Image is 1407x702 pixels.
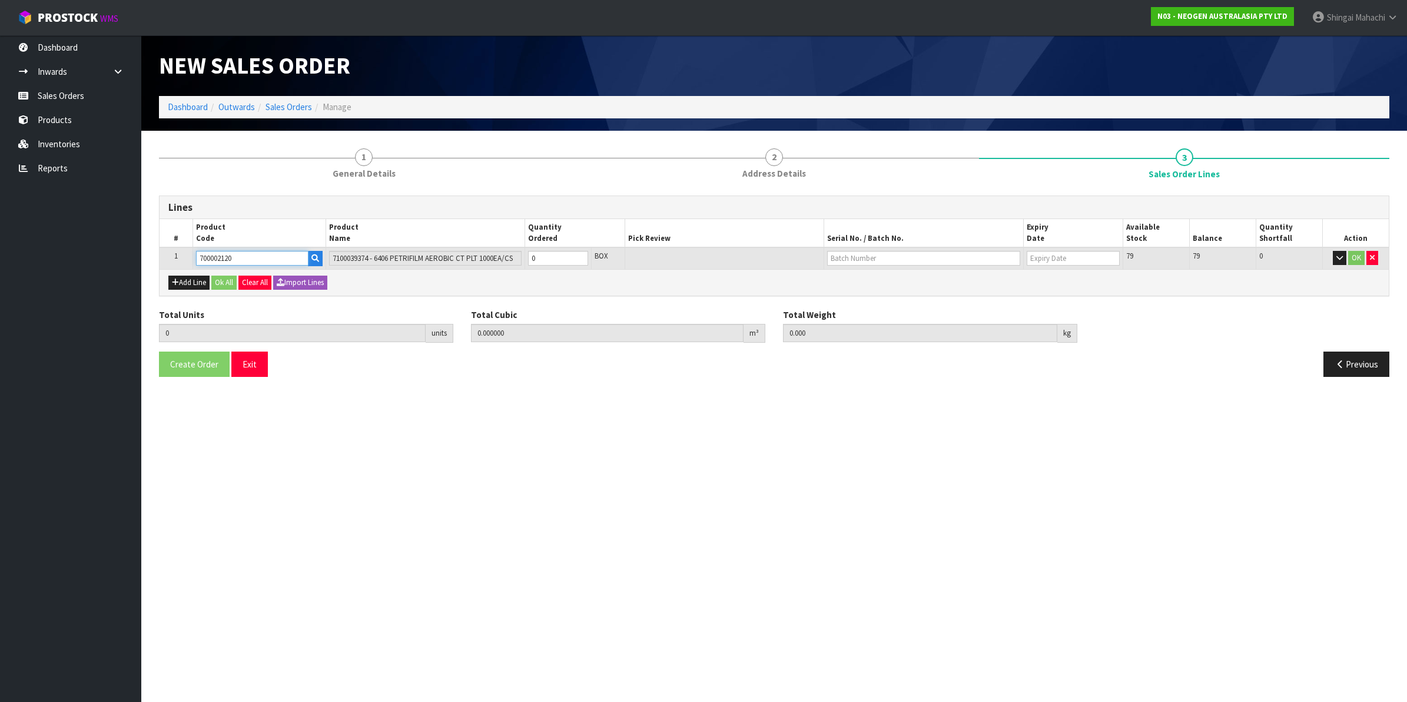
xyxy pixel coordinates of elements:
[1193,251,1200,261] span: 79
[1126,251,1133,261] span: 79
[1023,219,1123,247] th: Expiry Date
[783,309,836,321] label: Total Weight
[38,10,98,25] span: ProStock
[231,352,268,377] button: Exit
[170,359,218,370] span: Create Order
[100,13,118,24] small: WMS
[323,101,351,112] span: Manage
[238,276,271,290] button: Clear All
[1157,11,1287,21] strong: N03 - NEOGEN AUSTRALASIA PTY LTD
[824,219,1024,247] th: Serial No. / Batch No.
[266,101,312,112] a: Sales Orders
[1176,148,1193,166] span: 3
[783,324,1057,342] input: Total Weight
[471,309,517,321] label: Total Cubic
[1027,251,1120,266] input: Expiry Date
[326,219,525,247] th: Product Name
[168,101,208,112] a: Dashboard
[742,167,806,180] span: Address Details
[471,324,744,342] input: Total Cubic
[1123,219,1190,247] th: Available Stock
[1355,12,1385,23] span: Mahachi
[1259,251,1263,261] span: 0
[426,324,453,343] div: units
[1348,251,1365,265] button: OK
[1057,324,1077,343] div: kg
[1322,219,1389,247] th: Action
[159,352,230,377] button: Create Order
[160,219,193,247] th: #
[625,219,824,247] th: Pick Review
[196,251,308,266] input: Code
[193,219,326,247] th: Product Code
[528,251,588,266] input: Qty Ordered
[1256,219,1322,247] th: Quantity Shortfall
[159,51,350,80] span: New Sales Order
[273,276,327,290] button: Import Lines
[174,251,178,261] span: 1
[827,251,1020,266] input: Batch Number
[1149,168,1220,180] span: Sales Order Lines
[159,309,204,321] label: Total Units
[211,276,237,290] button: Ok All
[1323,352,1389,377] button: Previous
[355,148,373,166] span: 1
[18,10,32,25] img: cube-alt.png
[765,148,783,166] span: 2
[168,276,210,290] button: Add Line
[525,219,625,247] th: Quantity Ordered
[595,251,608,261] span: BOX
[1189,219,1256,247] th: Balance
[159,324,426,342] input: Total Units
[168,202,1380,213] h3: Lines
[329,251,522,266] input: Name
[333,167,396,180] span: General Details
[218,101,255,112] a: Outwards
[744,324,765,343] div: m³
[1327,12,1353,23] span: Shingai
[159,187,1389,386] span: Sales Order Lines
